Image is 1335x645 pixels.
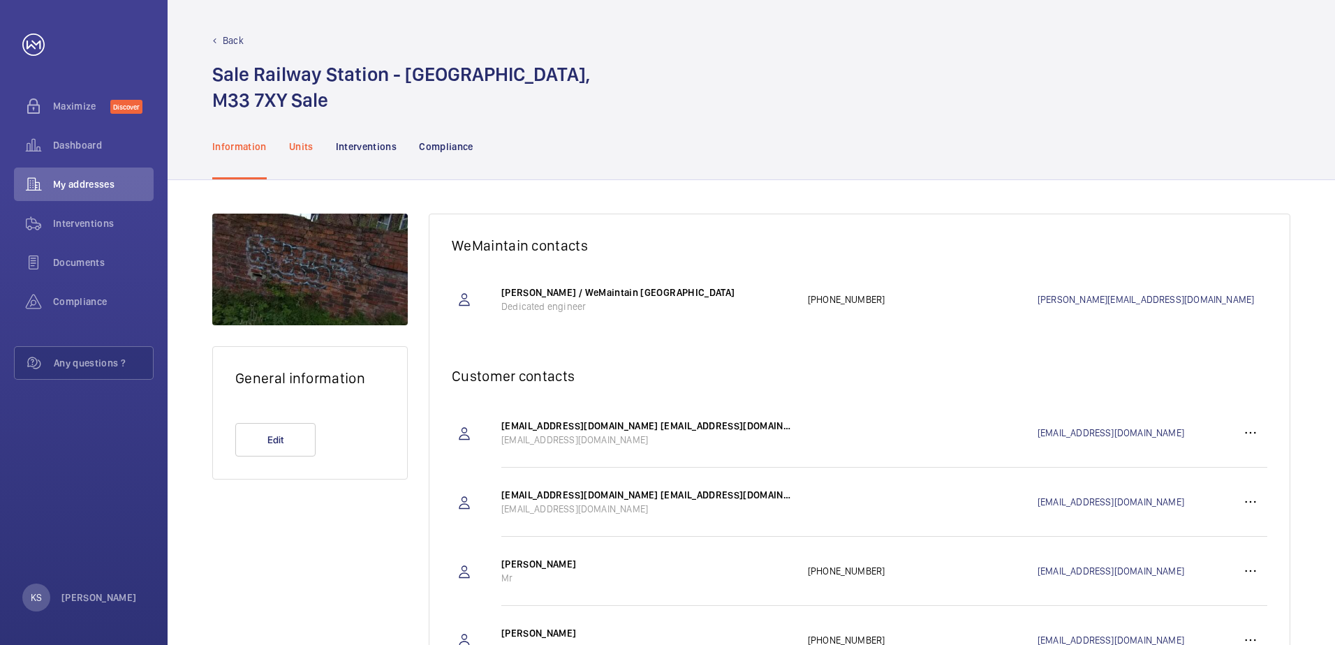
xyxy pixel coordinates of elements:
[1038,292,1267,306] a: [PERSON_NAME][EMAIL_ADDRESS][DOMAIN_NAME]
[61,591,137,605] p: [PERSON_NAME]
[501,299,794,313] p: Dedicated engineer
[501,502,794,516] p: [EMAIL_ADDRESS][DOMAIN_NAME]
[336,140,397,154] p: Interventions
[501,626,794,640] p: [PERSON_NAME]
[808,292,1038,306] p: [PHONE_NUMBER]
[1038,495,1234,509] a: [EMAIL_ADDRESS][DOMAIN_NAME]
[110,100,142,114] span: Discover
[53,255,154,269] span: Documents
[1038,564,1234,578] a: [EMAIL_ADDRESS][DOMAIN_NAME]
[212,61,590,113] h1: Sale Railway Station - [GEOGRAPHIC_DATA], M33 7XY Sale
[235,423,316,457] button: Edit
[289,140,314,154] p: Units
[53,177,154,191] span: My addresses
[53,295,154,309] span: Compliance
[808,564,1038,578] p: [PHONE_NUMBER]
[501,488,794,502] p: [EMAIL_ADDRESS][DOMAIN_NAME] [EMAIL_ADDRESS][DOMAIN_NAME]
[501,557,794,571] p: [PERSON_NAME]
[501,419,794,433] p: [EMAIL_ADDRESS][DOMAIN_NAME] [EMAIL_ADDRESS][DOMAIN_NAME]
[212,140,267,154] p: Information
[452,367,1267,385] h2: Customer contacts
[235,369,385,387] h2: General information
[54,356,153,370] span: Any questions ?
[419,140,473,154] p: Compliance
[501,286,794,299] p: [PERSON_NAME] / WeMaintain [GEOGRAPHIC_DATA]
[501,433,794,447] p: [EMAIL_ADDRESS][DOMAIN_NAME]
[223,34,244,47] p: Back
[452,237,1267,254] h2: WeMaintain contacts
[31,591,42,605] p: KS
[53,138,154,152] span: Dashboard
[53,99,110,113] span: Maximize
[1038,426,1234,440] a: [EMAIL_ADDRESS][DOMAIN_NAME]
[501,571,794,585] p: Mr
[53,216,154,230] span: Interventions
